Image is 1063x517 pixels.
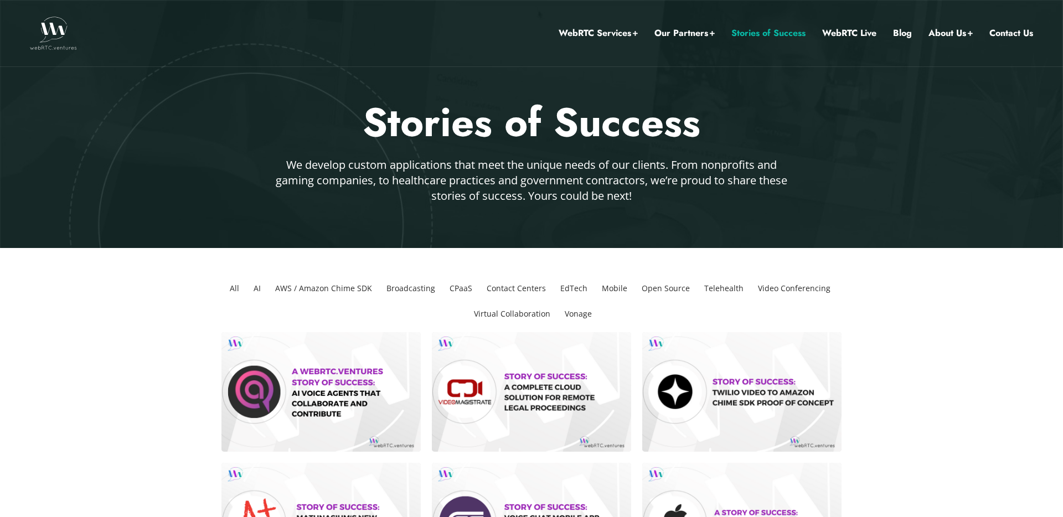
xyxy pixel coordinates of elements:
[893,26,912,40] a: Blog
[445,276,477,301] li: CPaaS
[731,26,806,40] a: Stories of Success
[700,276,748,301] li: Telehealth
[469,301,555,327] li: Virtual Collaboration
[208,97,855,149] h2: Stories of Success
[637,276,694,301] li: Open Source
[597,276,632,301] li: Mobile
[989,26,1033,40] a: Contact Us
[559,26,638,40] a: WebRTC Services
[382,276,440,301] li: Broadcasting
[754,276,835,301] li: Video Conferencing
[654,26,715,40] a: Our Partners
[560,301,596,327] li: Vonage
[822,26,876,40] a: WebRTC Live
[556,276,592,301] li: EdTech
[482,276,550,301] li: Contact Centers
[30,17,77,50] img: WebRTC.ventures
[928,26,973,40] a: About Us
[249,276,265,301] li: AI
[271,276,376,301] li: AWS / Amazon Chime SDK
[272,157,791,204] p: We develop custom applications that meet the unique needs of our clients. From nonprofits and gam...
[225,276,244,301] li: All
